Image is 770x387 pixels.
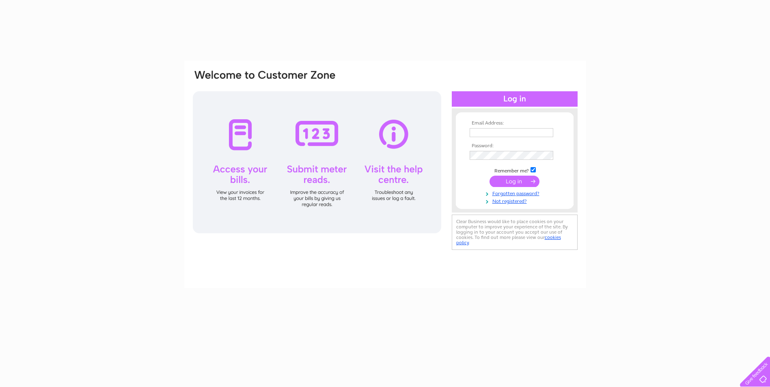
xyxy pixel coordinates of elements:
[468,120,562,126] th: Email Address:
[490,176,539,187] input: Submit
[470,189,562,197] a: Forgotten password?
[468,143,562,149] th: Password:
[452,215,578,250] div: Clear Business would like to place cookies on your computer to improve your experience of the sit...
[456,234,561,245] a: cookies policy
[468,166,562,174] td: Remember me?
[470,197,562,204] a: Not registered?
